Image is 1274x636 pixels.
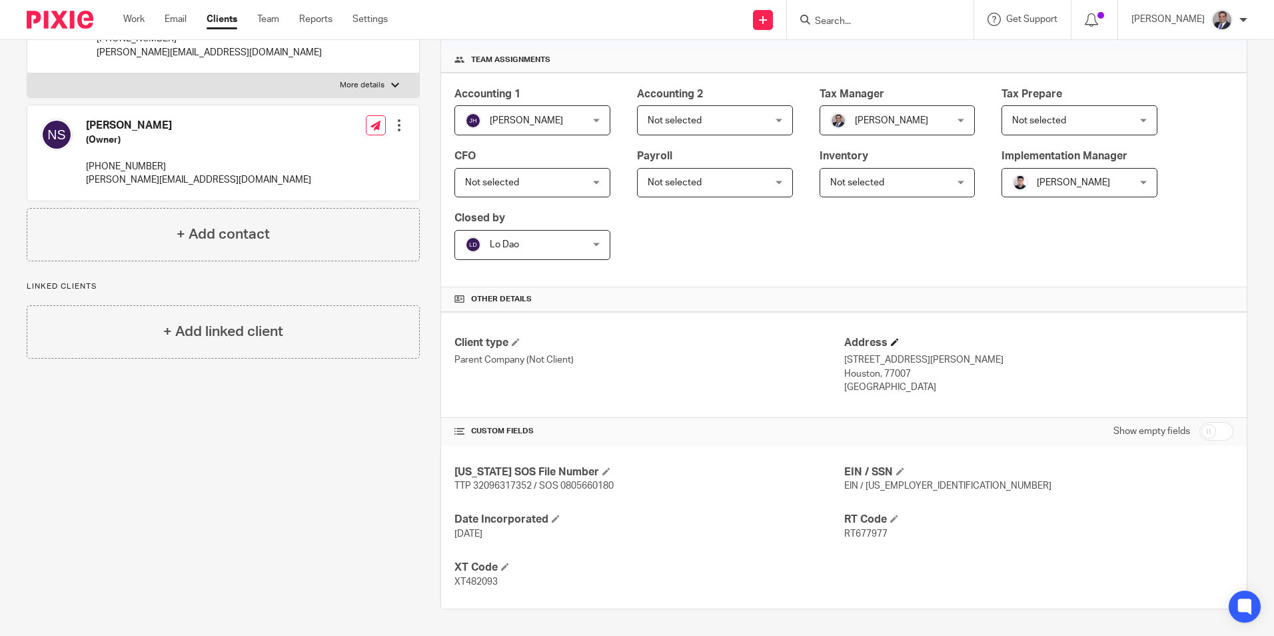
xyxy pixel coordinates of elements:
p: [PERSON_NAME][EMAIL_ADDRESS][DOMAIN_NAME] [97,46,322,59]
img: IMG_0272.png [1012,175,1028,191]
span: RT677977 [844,529,888,539]
a: Email [165,13,187,26]
span: Not selected [648,116,702,125]
p: [PHONE_NUMBER] [86,160,311,173]
a: Team [257,13,279,26]
p: [PERSON_NAME] [1131,13,1205,26]
p: Parent Company (Not Client) [454,353,844,367]
img: Pixie [27,11,93,29]
h4: [US_STATE] SOS File Number [454,465,844,479]
span: [DATE] [454,529,482,539]
h5: (Owner) [86,133,311,147]
h4: + Add linked client [163,321,283,342]
a: Reports [299,13,332,26]
span: Not selected [465,178,519,187]
span: [PERSON_NAME] [490,116,563,125]
h4: EIN / SSN [844,465,1233,479]
span: Tax Prepare [1001,89,1062,99]
span: Closed by [454,213,505,223]
img: thumbnail_IMG_0720.jpg [830,113,846,129]
a: Settings [352,13,388,26]
span: CFO [454,151,476,161]
a: Clients [207,13,237,26]
span: Inventory [820,151,868,161]
h4: XT Code [454,561,844,575]
span: Implementation Manager [1001,151,1127,161]
p: [PERSON_NAME][EMAIL_ADDRESS][DOMAIN_NAME] [86,173,311,187]
input: Search [814,16,934,28]
span: TTP 32096317352 / SOS 0805660180 [454,481,614,491]
span: [PERSON_NAME] [855,116,928,125]
span: Other details [471,294,532,305]
h4: CUSTOM FIELDS [454,426,844,437]
h4: Date Incorporated [454,513,844,527]
p: Houston, 77007 [844,367,1233,381]
span: Not selected [648,178,702,187]
a: Work [123,13,145,26]
span: Not selected [1012,116,1066,125]
img: thumbnail_IMG_0720.jpg [1211,9,1233,31]
span: Team assignments [471,55,550,65]
h4: Client type [454,336,844,350]
span: Lo Dao [490,240,519,249]
img: svg%3E [41,119,73,151]
img: svg%3E [465,237,481,253]
h4: Address [844,336,1233,350]
p: [STREET_ADDRESS][PERSON_NAME] [844,353,1233,367]
p: Linked clients [27,281,420,292]
span: XT482093 [454,577,498,587]
p: More details [340,80,384,91]
h4: [PERSON_NAME] [86,119,311,133]
span: [PERSON_NAME] [1037,178,1110,187]
span: EIN / [US_EMPLOYER_IDENTIFICATION_NUMBER] [844,481,1051,491]
img: svg%3E [465,113,481,129]
span: Payroll [637,151,672,161]
h4: + Add contact [177,224,270,245]
span: Accounting 1 [454,89,520,99]
span: Not selected [830,178,884,187]
span: Get Support [1006,15,1057,24]
label: Show empty fields [1113,425,1190,438]
span: Accounting 2 [637,89,703,99]
span: Tax Manager [820,89,884,99]
p: [GEOGRAPHIC_DATA] [844,381,1233,394]
h4: RT Code [844,513,1233,527]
